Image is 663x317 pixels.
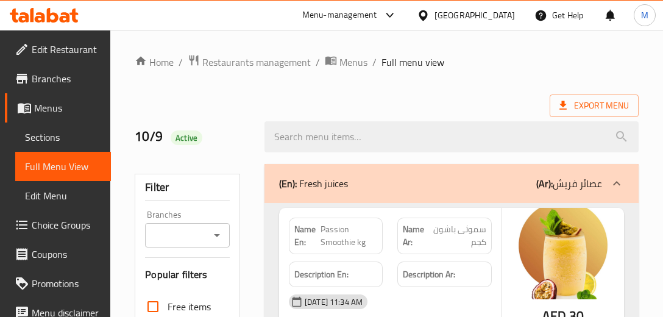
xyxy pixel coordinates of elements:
a: Full Menu View [15,152,111,181]
a: Restaurants management [188,54,311,70]
a: Sections [15,123,111,152]
span: Free items [168,299,211,314]
li: / [372,55,377,69]
span: Coupons [32,247,101,262]
span: Active [171,132,202,144]
a: Edit Restaurant [5,35,111,64]
span: Export Menu [550,94,639,117]
span: Export Menu [559,98,629,113]
a: Home [135,55,174,69]
span: Full menu view [381,55,444,69]
strong: Name Ar: [403,223,430,249]
a: Choice Groups [5,210,111,240]
li: / [316,55,320,69]
span: Full Menu View [25,159,101,174]
span: Passion Smoothie kg [321,223,378,249]
span: سموثى باشون كجم [430,223,486,249]
span: Branches [32,71,101,86]
div: Active [171,130,202,145]
span: Sections [25,130,101,144]
div: Menu-management [302,8,377,23]
span: Restaurants management [202,55,311,69]
strong: Name En: [294,223,321,249]
a: Edit Menu [15,181,111,210]
span: Menus [339,55,367,69]
b: (En): [279,174,297,193]
button: Open [208,227,225,244]
a: Menus [5,93,111,123]
li: / [179,55,183,69]
span: Menus [34,101,101,115]
span: Edit Menu [25,188,101,203]
h2: 10/9 [135,127,250,146]
b: (Ar): [536,174,553,193]
div: [GEOGRAPHIC_DATA] [434,9,515,22]
p: عصائر فريش [536,176,602,191]
img: Passion_Smothie638931109326463752.jpg [502,208,624,299]
div: (En): Fresh juices(Ar):عصائر فريش [264,164,639,203]
a: Coupons [5,240,111,269]
a: Promotions [5,269,111,298]
span: Choice Groups [32,218,101,232]
input: search [264,121,639,152]
h3: Popular filters [145,268,230,282]
span: Promotions [32,276,101,291]
span: M [641,9,648,22]
strong: Description En: [294,267,349,282]
span: [DATE] 11:34 AM [300,296,367,308]
p: Fresh juices [279,176,348,191]
div: Filter [145,174,230,201]
span: Edit Restaurant [32,42,101,57]
strong: Description Ar: [403,267,455,282]
a: Branches [5,64,111,93]
nav: breadcrumb [135,54,639,70]
a: Menus [325,54,367,70]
